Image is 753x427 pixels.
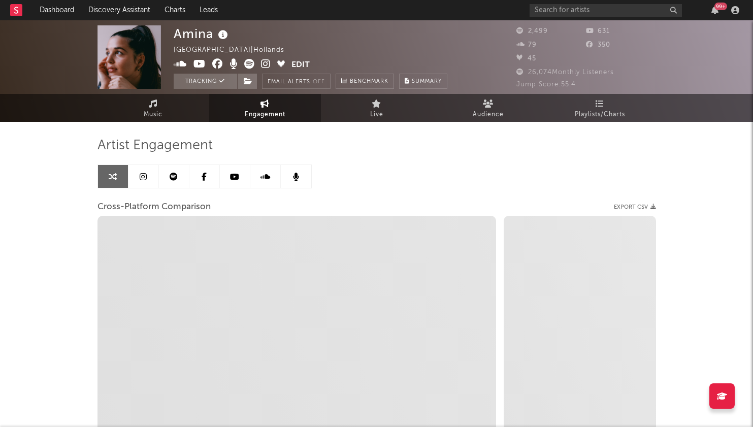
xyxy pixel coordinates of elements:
[586,42,610,48] span: 350
[586,28,610,35] span: 631
[711,6,718,14] button: 99+
[174,44,296,56] div: [GEOGRAPHIC_DATA] | Hollands
[516,69,614,76] span: 26,074 Monthly Listeners
[412,79,442,84] span: Summary
[516,28,548,35] span: 2,499
[174,74,237,89] button: Tracking
[399,74,447,89] button: Summary
[614,204,656,210] button: Export CSV
[516,81,576,88] span: Jump Score: 55.4
[245,109,285,121] span: Engagement
[97,94,209,122] a: Music
[336,74,394,89] a: Benchmark
[174,25,231,42] div: Amina
[544,94,656,122] a: Playlists/Charts
[575,109,625,121] span: Playlists/Charts
[516,55,536,62] span: 45
[530,4,682,17] input: Search for artists
[321,94,433,122] a: Live
[370,109,383,121] span: Live
[473,109,504,121] span: Audience
[97,201,211,213] span: Cross-Platform Comparison
[209,94,321,122] a: Engagement
[97,140,213,152] span: Artist Engagement
[291,59,310,72] button: Edit
[714,3,727,10] div: 99 +
[350,76,388,88] span: Benchmark
[144,109,162,121] span: Music
[313,79,325,85] em: Off
[433,94,544,122] a: Audience
[516,42,537,48] span: 79
[262,74,331,89] button: Email AlertsOff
